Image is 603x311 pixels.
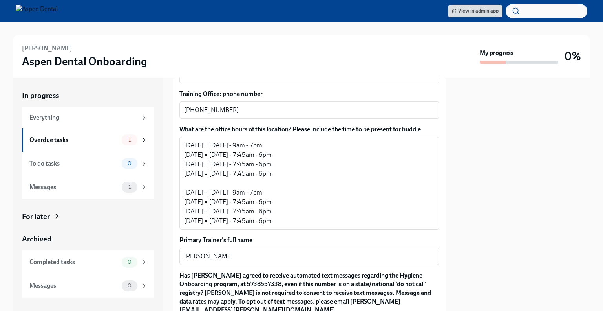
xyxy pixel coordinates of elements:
[22,128,154,152] a: Overdue tasks1
[184,252,435,261] textarea: [PERSON_NAME]
[448,5,502,17] a: View in admin app
[452,7,499,15] span: View in admin app
[22,107,154,128] a: Everything
[179,236,439,245] label: Primary Trainer's full name
[22,44,72,53] h6: [PERSON_NAME]
[29,183,119,191] div: Messages
[124,137,135,143] span: 1
[22,212,154,222] a: For later
[29,136,119,144] div: Overdue tasks
[22,212,50,222] div: For later
[22,274,154,298] a: Messages0
[22,250,154,274] a: Completed tasks0
[29,258,119,267] div: Completed tasks
[480,49,513,57] strong: My progress
[16,5,58,17] img: Aspen Dental
[184,141,435,226] textarea: [DATE] = [DATE] - 9am - 7pm [DATE] = [DATE] - 7:45am - 6pm [DATE] = [DATE] - 7:45am - 6pm [DATE] ...
[22,90,154,101] a: In progress
[22,54,147,68] h3: Aspen Dental Onboarding
[123,283,136,289] span: 0
[123,160,136,166] span: 0
[29,159,119,168] div: To do tasks
[22,234,154,244] a: Archived
[124,184,135,190] span: 1
[22,175,154,199] a: Messages1
[29,113,137,122] div: Everything
[184,105,435,115] textarea: [PHONE_NUMBER]
[179,90,439,98] label: Training Office: phone number
[565,49,581,63] h3: 0%
[123,259,136,265] span: 0
[22,152,154,175] a: To do tasks0
[179,125,439,134] label: What are the office hours of this location? Please include the time to be present for huddle
[29,282,119,290] div: Messages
